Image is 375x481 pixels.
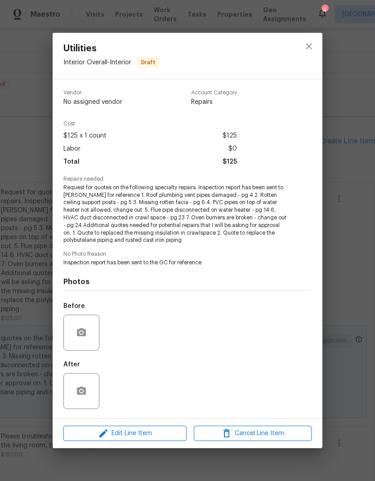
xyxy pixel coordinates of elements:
span: Repairs [191,98,237,107]
span: Interior Overall - Interior [63,59,131,65]
span: Labor [63,143,80,156]
span: $125 [223,129,237,143]
button: Edit Line Item [63,426,187,441]
span: Draft [138,58,159,67]
div: 4 [321,5,328,14]
span: Total [63,156,80,169]
h4: Photos [63,277,312,286]
button: close [298,36,320,57]
span: Vendor [63,90,122,96]
h5: After [63,361,80,368]
span: Edit Line Item [66,428,184,439]
span: $125 x 1 count [63,129,107,143]
span: Utilities [63,44,160,53]
button: Cancel Line Item [194,426,312,441]
h5: Before [63,303,85,309]
span: $125 [223,156,237,169]
span: Inspection report has been sent to the GC for reference [63,259,287,267]
span: Cancel Line Item [196,428,309,439]
span: Repairs needed [63,176,312,182]
span: $0 [228,143,237,156]
span: No Photo Reason [63,251,312,257]
span: Request for quotes on the following specialty repairs. Inspection report has been sent to [PERSON... [63,184,287,244]
span: No assigned vendor [63,98,122,107]
span: Account Category [191,90,237,96]
span: Cost [63,121,237,127]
